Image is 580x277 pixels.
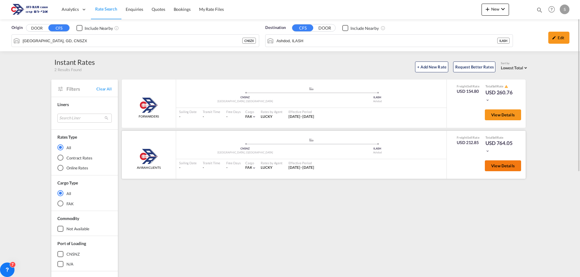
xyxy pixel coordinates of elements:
[491,112,515,117] span: View Details
[203,114,220,119] div: -
[499,5,507,13] md-icon: icon-chevron-down
[252,166,256,170] md-icon: icon-chevron-down
[265,25,286,31] span: Destination
[226,109,241,114] div: Free Days
[54,67,82,72] span: 2 Results Found
[203,165,220,170] div: -
[242,38,256,44] div: CNSZX
[96,86,112,92] span: Clear All
[350,25,379,31] div: Include Nearby
[485,135,516,140] div: Total Rate
[57,251,112,257] md-checkbox: CNSNZ
[57,216,79,221] span: Commodity
[48,24,69,31] button: CFS
[26,25,47,32] button: DOOR
[95,6,117,11] span: Rate Search
[261,165,282,170] div: LUCKY
[179,151,311,155] div: [GEOGRAPHIC_DATA], [GEOGRAPHIC_DATA]
[552,36,556,40] md-icon: icon-pencil
[179,161,197,165] div: Sailing Date
[311,151,444,155] div: Ashdod
[57,180,78,186] div: Cargo Type
[66,251,80,257] div: CNSNZ
[467,84,472,88] span: Sell
[57,190,112,196] md-radio-button: All
[226,161,241,165] div: Free Days
[57,165,112,171] md-radio-button: Online Rates
[288,109,314,114] div: Effective Period
[23,36,242,45] input: Search by Port
[66,226,89,231] div: not available
[62,6,79,12] span: Analytics
[485,98,490,102] md-icon: icon-chevron-down
[467,136,472,139] span: Sell
[261,114,272,119] span: LUCKY
[276,36,497,45] input: Search by Port
[560,5,569,14] div: S
[504,84,508,89] button: icon-alert
[311,147,444,151] div: ILASH
[174,7,191,12] span: Bookings
[288,165,314,170] div: 01 Aug 2025 - 15 Aug 2025
[203,161,220,165] div: Transit Time
[203,109,220,114] div: Transit Time
[11,25,22,31] span: Origin
[484,5,491,13] md-icon: icon-plus 400-fg
[57,134,77,140] div: Rates Type
[453,61,495,72] button: Request Better Rates
[311,96,444,99] div: ILASH
[457,135,479,140] div: Freight Rate
[484,7,507,11] span: New
[57,261,112,267] md-checkbox: N/A
[501,65,523,70] span: Lowest Total
[497,38,510,44] div: ILASH
[9,3,50,16] img: 166978e0a5f911edb4280f3c7a976193.png
[261,109,282,114] div: Rates by Agent
[114,26,119,30] md-icon: Unchecked: Ignores neighbouring ports when fetching rates.Checked : Includes neighbouring ports w...
[179,96,311,99] div: CNSNZ
[381,26,385,30] md-icon: Unchecked: Ignores neighbouring ports when fetching rates.Checked : Includes neighbouring ports w...
[457,88,479,94] div: USD 154.80
[504,85,508,88] md-icon: icon-alert
[179,114,197,119] div: -
[546,4,557,14] span: Help
[485,149,490,153] md-icon: icon-chevron-down
[342,25,379,31] md-checkbox: Checkbox No Ink
[245,165,252,170] span: FAK
[12,35,259,47] md-input-container: Shenzhen, GD, CNSZX
[288,165,314,170] span: [DATE] - [DATE]
[139,114,159,118] span: FORWARDERS
[179,109,197,114] div: Sailing Date
[226,114,227,119] div: -
[536,7,543,13] md-icon: icon-magnify
[548,32,569,44] div: icon-pencilEdit
[501,64,529,71] md-select: Select: Lowest Total
[288,114,314,119] span: [DATE] - [DATE]
[485,160,521,171] button: View Details
[261,161,282,165] div: Rates by Agent
[491,163,515,168] span: View Details
[57,144,112,150] md-radio-button: All
[415,61,448,72] button: + Add New Rate
[485,140,516,154] div: USD 764.05
[261,165,272,170] span: LUCKY
[245,109,256,114] div: Cargo
[76,25,113,31] md-checkbox: Checkbox No Ink
[482,4,509,16] button: icon-plus 400-fgNewicon-chevron-down
[501,61,529,65] div: Sort by
[66,261,73,267] div: N/A
[245,161,256,165] div: Cargo
[57,102,69,107] span: Liners
[140,149,158,164] img: Aviram
[485,109,521,120] button: View Details
[57,200,112,206] md-radio-button: FAK
[485,89,516,103] div: USD 260.76
[57,155,112,161] md-radio-button: Contract Rates
[152,7,165,12] span: Quotes
[85,25,113,31] div: Include Nearby
[252,115,256,119] md-icon: icon-chevron-down
[492,136,497,139] span: Sell
[245,114,252,119] span: FAK
[266,35,513,47] md-input-container: Ashdod, ILASH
